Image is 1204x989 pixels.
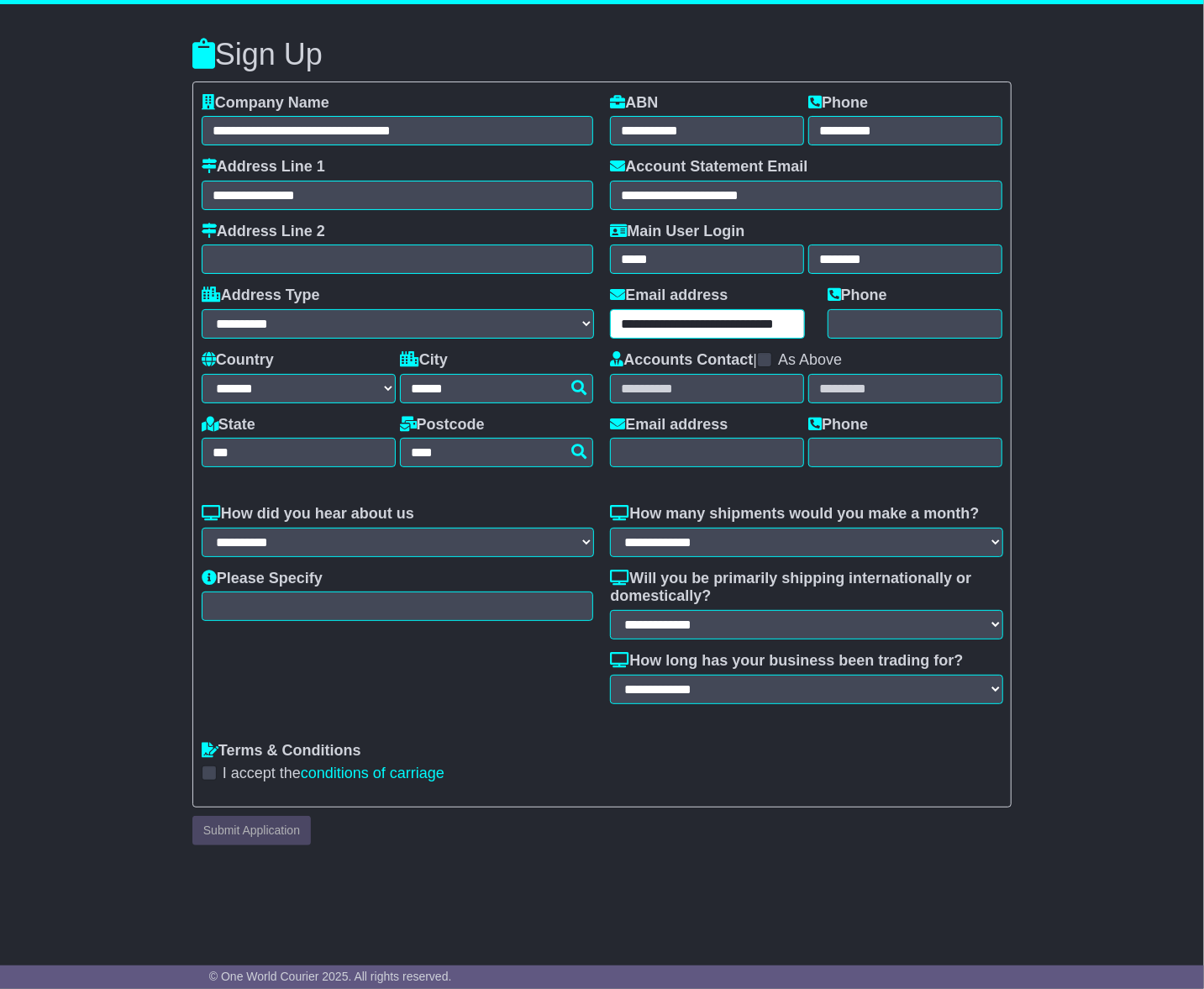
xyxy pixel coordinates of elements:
label: How long has your business been trading for? [610,652,963,671]
label: Will you be primarily shipping internationally or domestically? [610,570,1002,606]
label: Accounts Contact [610,351,753,370]
label: I accept the [223,765,444,783]
label: State [202,416,255,434]
label: Phone [828,287,887,305]
a: conditions of carriage [301,765,444,781]
label: Country [202,351,274,370]
label: Email address [610,287,728,305]
div: | [610,351,1002,374]
label: Main User Login [610,223,744,241]
label: ABN [610,94,658,113]
label: Account Statement Email [610,158,807,176]
label: How did you hear about us [202,505,414,523]
label: Postcode [400,416,485,434]
label: Address Line 1 [202,158,325,176]
label: City [400,351,448,370]
label: Phone [808,94,868,113]
label: Phone [808,416,868,434]
label: As Above [778,351,842,370]
label: Email address [610,416,728,434]
label: Company Name [202,94,329,113]
h3: Sign Up [192,38,1012,71]
label: Address Type [202,287,320,305]
label: How many shipments would you make a month? [610,505,979,523]
label: Please Specify [202,570,323,588]
span: © One World Courier 2025. All rights reserved. [209,970,452,983]
button: Submit Application [192,816,311,845]
label: Address Line 2 [202,223,325,241]
label: Terms & Conditions [202,742,361,760]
